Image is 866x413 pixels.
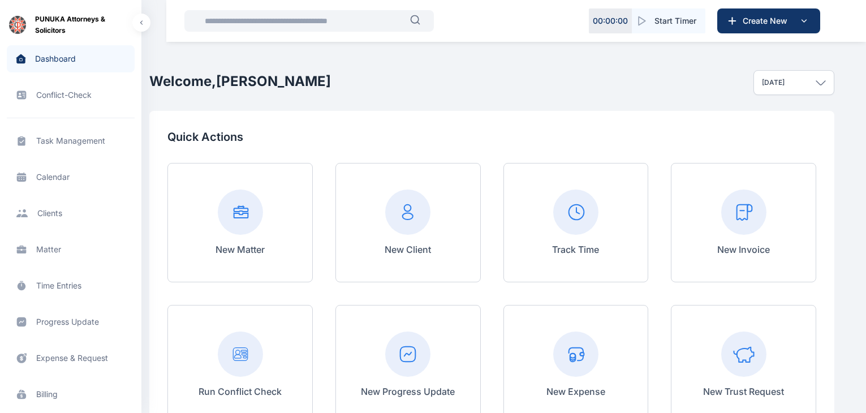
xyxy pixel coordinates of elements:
[546,385,605,398] p: New Expense
[216,243,265,256] p: New Matter
[7,127,135,154] a: task management
[7,345,135,372] a: expense & request
[7,200,135,227] a: clients
[7,308,135,335] a: progress update
[7,164,135,191] a: calendar
[552,243,599,256] p: Track Time
[35,14,132,36] span: PUNUKA Attorneys & Solicitors
[593,15,628,27] p: 00 : 00 : 00
[199,385,282,398] p: Run Conflict Check
[7,45,135,72] a: dashboard
[7,81,135,109] a: conflict-check
[7,236,135,263] a: matter
[762,78,785,87] p: [DATE]
[632,8,705,33] button: Start Timer
[738,15,797,27] span: Create New
[167,129,816,145] p: Quick Actions
[385,243,431,256] p: New Client
[717,243,770,256] p: New Invoice
[703,385,784,398] p: New Trust Request
[717,8,820,33] button: Create New
[654,15,696,27] span: Start Timer
[7,272,135,299] a: time entries
[149,72,331,91] h2: Welcome, [PERSON_NAME]
[361,385,455,398] p: New Progress Update
[7,381,135,408] a: billing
